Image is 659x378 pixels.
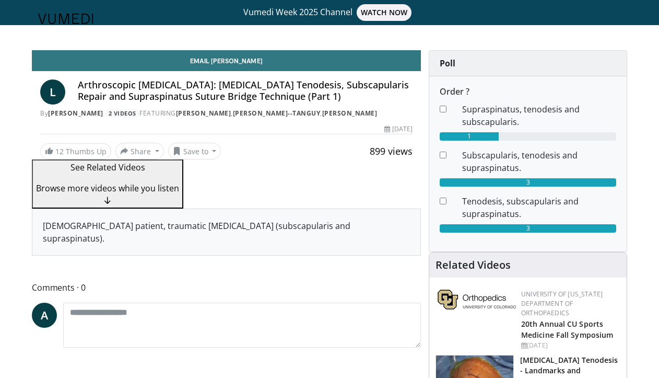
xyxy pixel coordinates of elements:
a: 20th Annual CU Sports Medicine Fall Symposium [521,319,613,340]
span: Comments 0 [32,281,421,294]
a: L [40,79,65,105]
button: Share [115,143,164,159]
img: 355603a8-37da-49b6-856f-e00d7e9307d3.png.150x105_q85_autocrop_double_scale_upscale_version-0.2.png [438,290,516,310]
a: A [32,303,57,328]
button: See Related Videos Browse more videos while you listen [32,159,183,209]
button: Save to [168,143,221,159]
a: [PERSON_NAME] [48,109,103,118]
a: [PERSON_NAME]--Tanguy [233,109,321,118]
strong: Poll [440,58,455,69]
a: 2 Videos [105,109,139,118]
h4: Related Videos [436,259,511,271]
span: 12 [55,146,64,156]
div: By FEATURING , , [40,109,413,118]
div: 3 [440,224,616,233]
div: [DATE] [384,124,413,134]
img: VuMedi Logo [38,14,93,24]
span: Browse more videos while you listen [36,182,179,194]
span: 899 views [370,145,413,157]
div: [DEMOGRAPHIC_DATA] patient, traumatic [MEDICAL_DATA] (subscapularis and supraspinatus). [43,220,410,245]
a: 12 Thumbs Up [40,143,111,159]
div: 1 [440,132,499,141]
a: Email [PERSON_NAME] [32,50,421,71]
div: 3 [440,178,616,187]
a: University of [US_STATE] Department of Orthopaedics [521,290,603,317]
a: [PERSON_NAME] [176,109,231,118]
div: [DATE] [521,341,618,350]
p: See Related Videos [36,161,179,174]
h4: Arthroscopic [MEDICAL_DATA]: [MEDICAL_DATA] Tenodesis, Subscapularis Repair and Supraspinatus Sut... [78,79,413,102]
a: [PERSON_NAME] [322,109,378,118]
dd: Tenodesis, subscapularis and supraspinatus. [454,195,624,220]
h6: Order ? [440,87,616,97]
dd: Supraspinatus, tenodesis and subscapularis. [454,103,624,128]
dd: Subscapularis, tenodesis and supraspinatus. [454,149,624,174]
